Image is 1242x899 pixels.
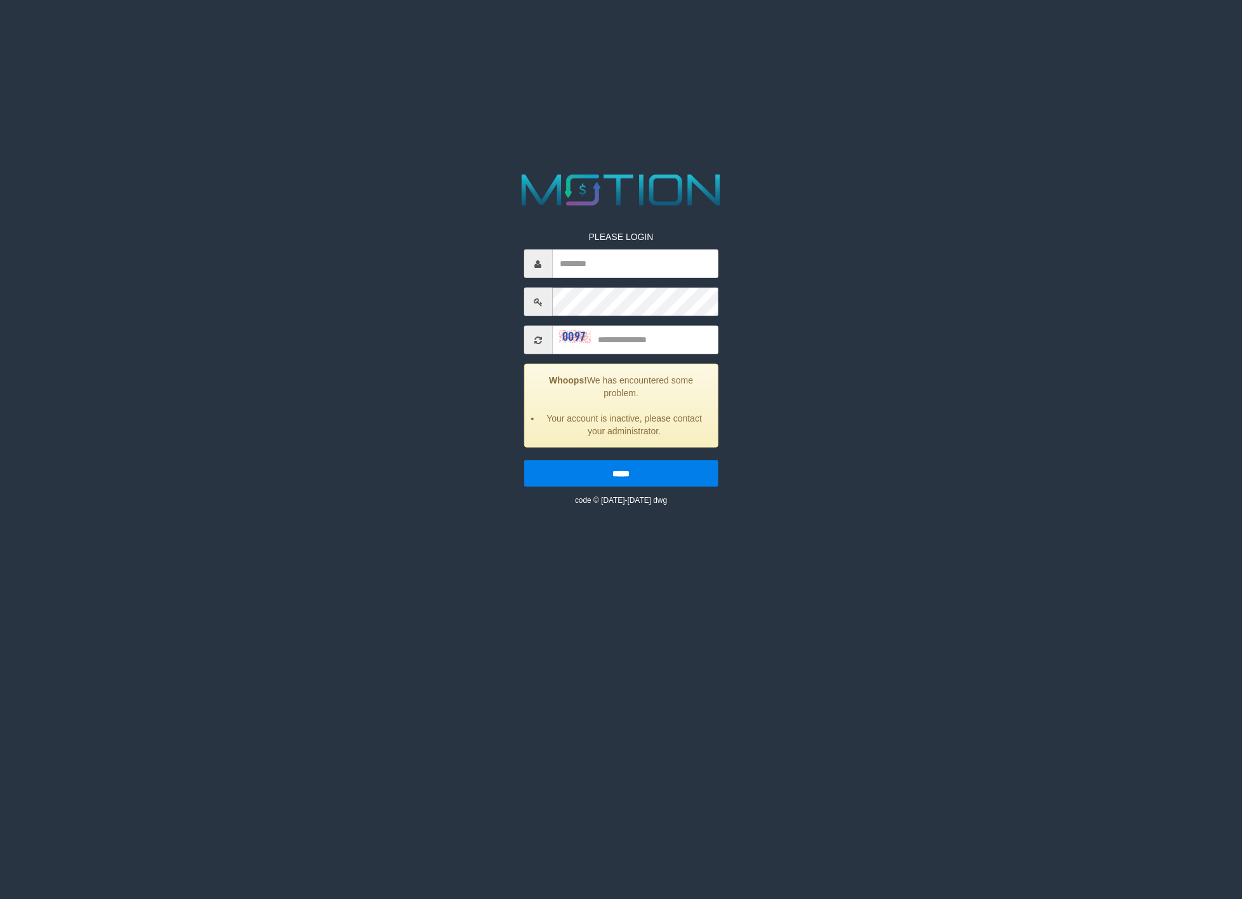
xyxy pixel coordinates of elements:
[575,496,667,505] small: code © [DATE]-[DATE] dwg
[512,169,729,211] img: MOTION_logo.png
[549,375,587,385] strong: Whoops!
[524,364,718,448] div: We has encountered some problem.
[558,330,590,343] img: captcha
[540,412,708,437] li: Your account is inactive, please contact your administrator.
[524,230,718,243] p: PLEASE LOGIN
